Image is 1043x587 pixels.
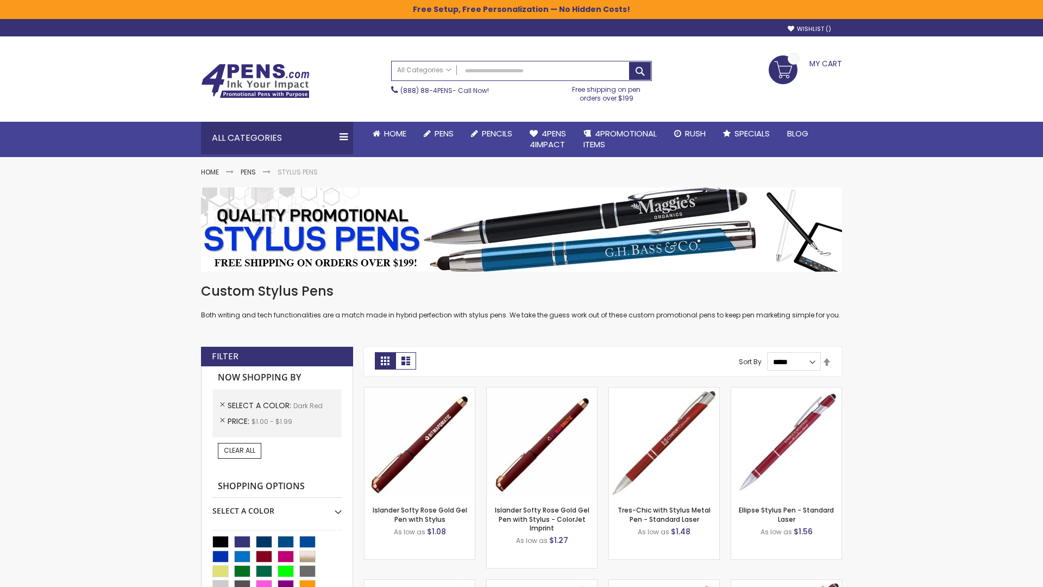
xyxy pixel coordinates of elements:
[671,526,690,537] span: $1.48
[761,527,792,536] span: As low as
[252,417,292,426] span: $1.00 - $1.99
[228,416,252,427] span: Price
[731,387,841,396] a: Ellipse Stylus Pen - Standard Laser-Dark Red
[516,536,548,545] span: As low as
[609,388,719,498] img: Tres-Chic with Stylus Metal Pen - Standard Laser-Dark Red
[365,388,475,498] img: Islander Softy Rose Gold Gel Pen with Stylus-Dark Red
[530,128,566,150] span: 4Pens 4impact
[212,351,238,363] strong: Filter
[714,122,778,146] a: Specials
[201,122,353,154] div: All Categories
[549,535,568,546] span: $1.27
[487,388,597,498] img: Islander Softy Rose Gold Gel Pen with Stylus - ColorJet Imprint-Dark Red
[392,61,457,79] a: All Categories
[212,475,342,498] strong: Shopping Options
[561,81,652,103] div: Free shipping on pen orders over $199
[224,446,255,455] span: Clear All
[685,128,706,139] span: Rush
[482,128,512,139] span: Pencils
[228,400,293,411] span: Select A Color
[734,128,770,139] span: Specials
[665,122,714,146] a: Rush
[365,387,475,396] a: Islander Softy Rose Gold Gel Pen with Stylus-Dark Red
[731,388,841,498] img: Ellipse Stylus Pen - Standard Laser-Dark Red
[201,167,219,177] a: Home
[241,167,256,177] a: Pens
[788,25,831,33] a: Wishlist
[794,526,813,537] span: $1.56
[778,122,817,146] a: Blog
[400,86,453,95] a: (888) 88-4PENS
[364,122,415,146] a: Home
[384,128,406,139] span: Home
[397,66,451,74] span: All Categories
[375,352,395,370] strong: Grid
[201,283,842,300] h1: Custom Stylus Pens
[583,128,657,150] span: 4PROMOTIONAL ITEMS
[201,64,310,98] img: 4Pens Custom Pens and Promotional Products
[435,128,454,139] span: Pens
[201,188,842,272] img: Stylus Pens
[609,387,719,396] a: Tres-Chic with Stylus Metal Pen - Standard Laser-Dark Red
[201,283,842,320] div: Both writing and tech functionalities are a match made in hybrid perfection with stylus pens. We ...
[212,498,342,516] div: Select A Color
[739,505,834,523] a: Ellipse Stylus Pen - Standard Laser
[739,357,762,366] label: Sort By
[521,122,575,157] a: 4Pens4impact
[787,128,808,139] span: Blog
[495,505,589,532] a: Islander Softy Rose Gold Gel Pen with Stylus - ColorJet Imprint
[218,443,261,458] a: Clear All
[394,527,425,536] span: As low as
[618,505,711,523] a: Tres-Chic with Stylus Metal Pen - Standard Laser
[373,505,467,523] a: Islander Softy Rose Gold Gel Pen with Stylus
[278,167,318,177] strong: Stylus Pens
[212,366,342,389] strong: Now Shopping by
[638,527,669,536] span: As low as
[575,122,665,157] a: 4PROMOTIONALITEMS
[415,122,462,146] a: Pens
[427,526,446,537] span: $1.08
[400,86,489,95] span: - Call Now!
[462,122,521,146] a: Pencils
[487,387,597,396] a: Islander Softy Rose Gold Gel Pen with Stylus - ColorJet Imprint-Dark Red
[293,401,323,410] span: Dark Red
